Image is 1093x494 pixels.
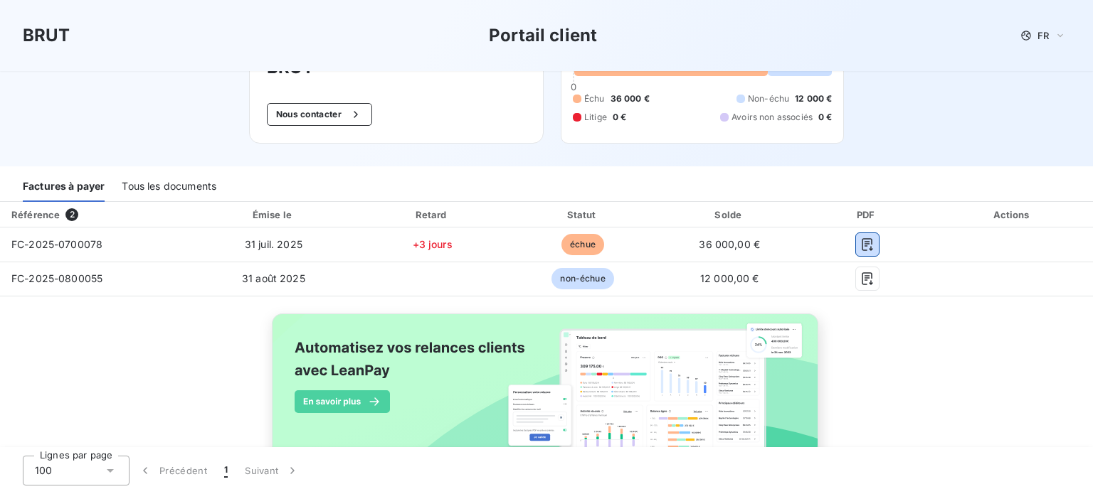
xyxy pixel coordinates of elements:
span: Avoirs non associés [732,111,813,124]
img: banner [259,305,834,480]
span: 31 août 2025 [242,272,305,284]
span: 0 € [613,111,626,124]
button: Nous contacter [267,103,372,126]
span: Non-échu [748,92,789,105]
div: PDF [805,208,929,222]
span: 100 [35,463,52,478]
div: Retard [359,208,506,222]
span: 36 000 € [611,92,650,105]
div: Solde [660,208,799,222]
div: Actions [935,208,1090,222]
span: Litige [584,111,607,124]
span: 12 000,00 € [700,272,759,284]
span: échue [561,234,604,255]
span: 2 [65,208,78,221]
h3: BRUT [23,23,70,48]
div: Statut [512,208,655,222]
span: 1 [224,463,228,478]
span: 0 [571,81,576,92]
div: Référence [11,209,60,220]
span: 0 € [818,111,832,124]
span: FC-2025-0700078 [11,238,102,250]
button: Précédent [130,456,216,485]
button: 1 [216,456,236,485]
span: 36 000,00 € [699,238,760,250]
span: 12 000 € [795,92,832,105]
span: +3 jours [413,238,453,250]
span: 31 juil. 2025 [245,238,302,250]
span: FR [1037,30,1049,41]
button: Suivant [236,456,308,485]
h3: Portail client [489,23,597,48]
div: Émise le [194,208,354,222]
span: non-échue [551,268,613,289]
span: FC-2025-0800055 [11,272,102,284]
div: Tous les documents [122,172,216,202]
span: Échu [584,92,605,105]
div: Factures à payer [23,172,105,202]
